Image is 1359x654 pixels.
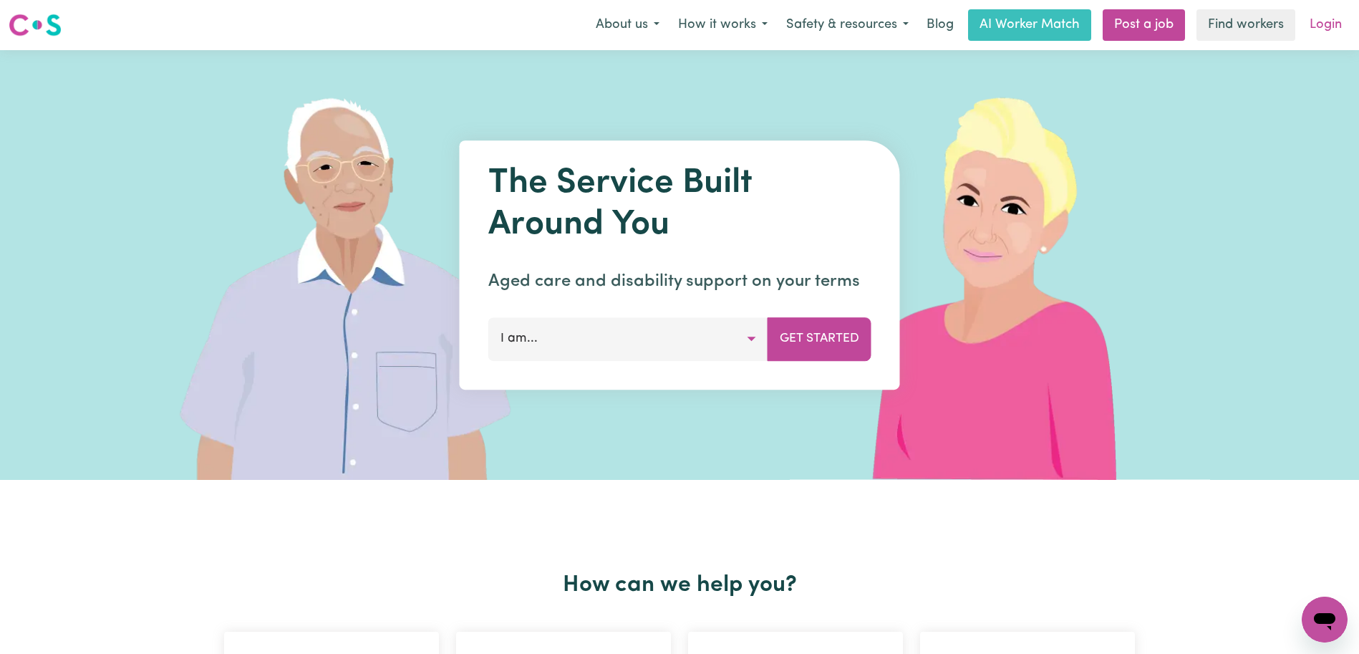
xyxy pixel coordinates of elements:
h1: The Service Built Around You [488,163,871,246]
a: AI Worker Match [968,9,1091,41]
button: Get Started [768,317,871,360]
a: Find workers [1196,9,1295,41]
button: Safety & resources [777,10,918,40]
a: Login [1301,9,1350,41]
a: Blog [918,9,962,41]
iframe: Button to launch messaging window [1302,597,1348,643]
h2: How can we help you? [216,572,1143,599]
img: Careseekers logo [9,12,62,38]
a: Careseekers logo [9,9,62,42]
button: How it works [669,10,777,40]
a: Post a job [1103,9,1185,41]
button: I am... [488,317,768,360]
button: About us [586,10,669,40]
p: Aged care and disability support on your terms [488,269,871,294]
